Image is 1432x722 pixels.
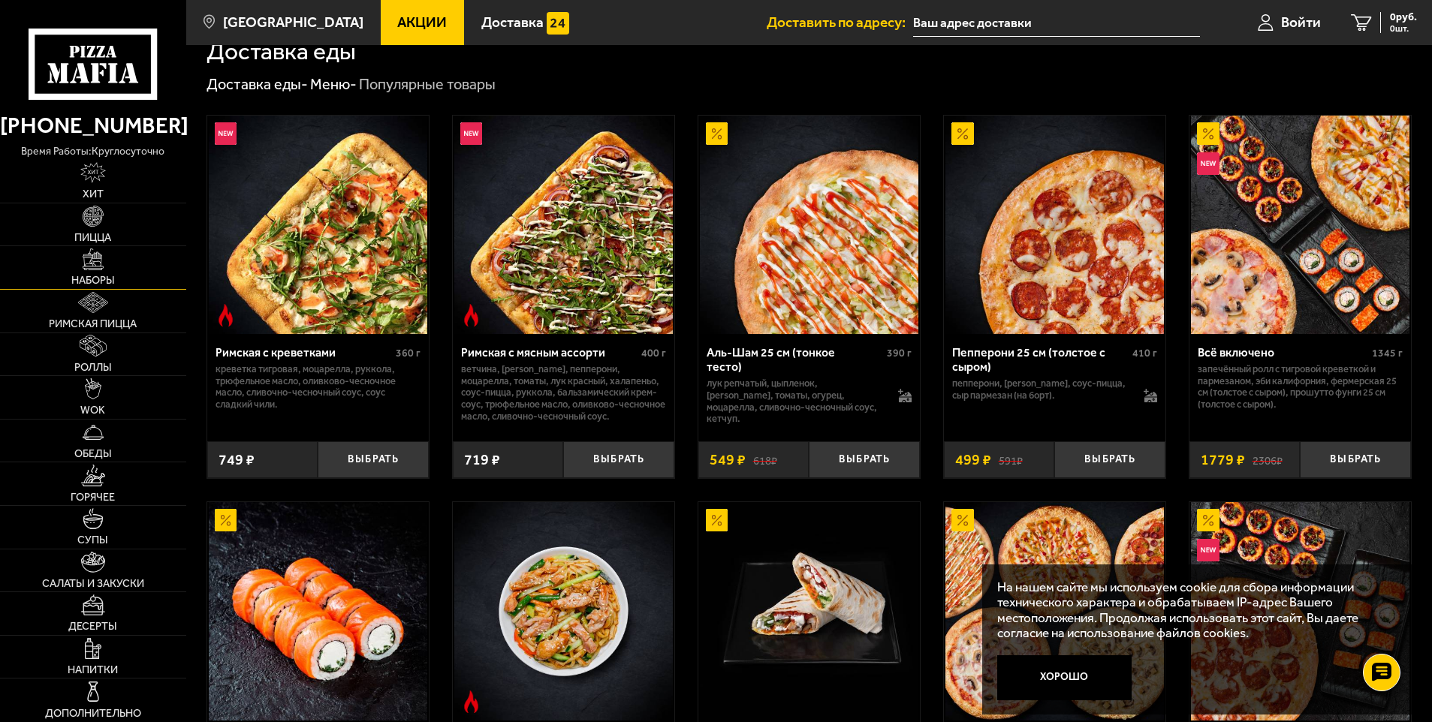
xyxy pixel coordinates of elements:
a: АкционныйСлавные парни [944,502,1165,720]
span: [GEOGRAPHIC_DATA] [223,15,363,29]
span: Десерты [68,621,117,632]
h1: Доставка еды [207,40,356,64]
span: 719 ₽ [464,453,500,468]
span: Доставить по адресу: [767,15,913,29]
a: АкционныйШаверма с морковью по-корейски [698,502,920,720]
img: Римская с креветками [209,116,427,334]
img: Всё включено [1191,116,1409,334]
img: Аль-Шам 25 см (тонкое тесто) [700,116,918,334]
a: АкционныйНовинкаДжекпот [1189,502,1411,720]
input: Ваш адрес доставки [913,9,1199,37]
p: На нашем сайте мы используем cookie для сбора информации технического характера и обрабатываем IP... [997,579,1388,641]
a: Меню- [310,75,357,93]
div: Всё включено [1198,345,1368,359]
span: Напитки [68,665,118,675]
span: Наборы [71,275,115,286]
span: Дополнительно [45,708,141,719]
div: Римская с креветками [216,345,392,359]
button: Выбрать [1054,441,1165,478]
a: НовинкаОстрое блюдоРимская с креветками [207,116,429,334]
span: 0 шт. [1390,24,1417,33]
span: Обеды [74,449,112,459]
img: Пепперони 25 см (толстое с сыром) [945,116,1164,334]
p: креветка тигровая, моцарелла, руккола, трюфельное масло, оливково-чесночное масло, сливочно-чесно... [216,363,421,411]
img: Акционный [951,122,974,145]
div: Римская с мясным ассорти [461,345,638,359]
s: 2306 ₽ [1253,453,1283,468]
img: Острое блюдо [460,304,483,326]
p: Запечённый ролл с тигровой креветкой и пармезаном, Эби Калифорния, Фермерская 25 см (толстое с сы... [1198,363,1403,411]
img: Шаверма с морковью по-корейски [700,502,918,720]
p: ветчина, [PERSON_NAME], пепперони, моцарелла, томаты, лук красный, халапеньо, соус-пицца, руккола... [461,363,666,423]
span: 410 г [1132,347,1157,359]
span: Пицца [74,233,111,243]
img: Джекпот [1191,502,1409,720]
s: 618 ₽ [753,453,777,468]
span: Роллы [74,363,112,373]
span: Супы [77,535,108,546]
span: 390 г [887,347,912,359]
span: 549 ₽ [710,453,746,468]
img: Акционный [706,509,728,531]
span: WOK [80,405,105,416]
img: Новинка [215,122,237,145]
span: Войти [1281,15,1321,29]
div: Аль-Шам 25 см (тонкое тесто) [707,345,883,374]
img: Новинка [1197,152,1219,175]
img: Акционный [706,122,728,145]
span: 400 г [641,347,666,359]
img: Акционный [1197,122,1219,145]
button: Выбрать [318,441,429,478]
a: АкционныйНовинкаВсё включено [1189,116,1411,334]
img: Славные парни [945,502,1164,720]
a: Острое блюдоWok с цыпленком гриль M [453,502,674,720]
span: Горячее [71,492,115,503]
span: 1345 г [1372,347,1403,359]
a: АкционныйПепперони 25 см (толстое с сыром) [944,116,1165,334]
img: Новинка [460,122,483,145]
button: Выбрать [809,441,920,478]
img: Акционный [1197,509,1219,531]
a: АкционныйАль-Шам 25 см (тонкое тесто) [698,116,920,334]
img: Wok с цыпленком гриль M [454,502,673,720]
div: Пепперони 25 см (толстое с сыром) [952,345,1129,374]
span: 1779 ₽ [1201,453,1245,468]
img: Римская с мясным ассорти [454,116,673,334]
img: Новинка [1197,539,1219,561]
span: 0 руб. [1390,12,1417,23]
img: Острое блюдо [460,690,483,713]
p: лук репчатый, цыпленок, [PERSON_NAME], томаты, огурец, моцарелла, сливочно-чесночный соус, кетчуп. [707,378,884,426]
span: Доставка [481,15,544,29]
span: 749 ₽ [219,453,255,468]
img: 15daf4d41897b9f0e9f617042186c801.svg [547,12,569,35]
button: Выбрать [563,441,674,478]
img: Акционный [215,509,237,531]
a: Доставка еды- [207,75,308,93]
span: 360 г [396,347,421,359]
s: 591 ₽ [999,453,1023,468]
p: пепперони, [PERSON_NAME], соус-пицца, сыр пармезан (на борт). [952,378,1129,402]
img: Филадельфия [209,502,427,720]
span: Салаты и закуски [42,579,144,589]
button: Выбрать [1300,441,1411,478]
a: АкционныйФиладельфия [207,502,429,720]
img: Острое блюдо [215,304,237,326]
span: Хит [83,189,104,200]
span: Акции [397,15,447,29]
div: Популярные товары [359,75,496,95]
a: НовинкаОстрое блюдоРимская с мясным ассорти [453,116,674,334]
span: 499 ₽ [955,453,991,468]
img: Акционный [951,509,974,531]
button: Хорошо [997,655,1132,700]
span: Римская пицца [49,319,137,329]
